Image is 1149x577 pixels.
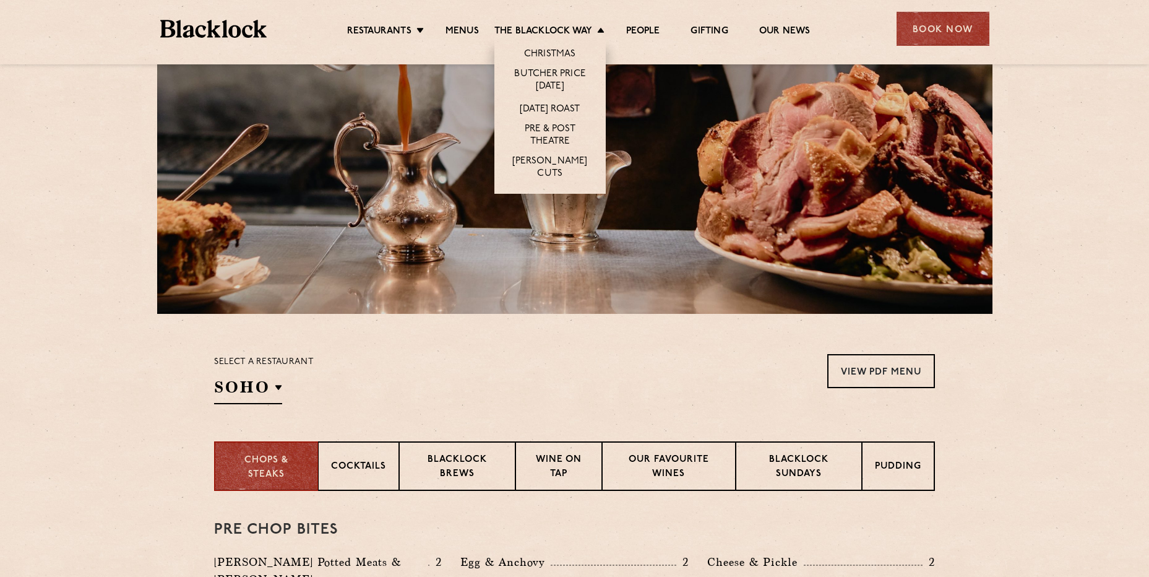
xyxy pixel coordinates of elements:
a: Restaurants [347,25,411,39]
a: Our News [759,25,811,39]
a: [DATE] Roast [520,103,580,117]
a: Menus [445,25,479,39]
p: Egg & Anchovy [460,553,551,571]
h2: SOHO [214,376,282,404]
h3: Pre Chop Bites [214,522,935,538]
a: View PDF Menu [827,354,935,388]
p: Cheese & Pickle [707,553,804,571]
p: Cocktails [331,460,386,475]
a: [PERSON_NAME] Cuts [507,155,593,181]
a: The Blacklock Way [494,25,592,39]
p: Wine on Tap [528,453,589,482]
a: Butcher Price [DATE] [507,68,593,94]
p: Our favourite wines [615,453,722,482]
div: Book Now [897,12,989,46]
img: BL_Textured_Logo-footer-cropped.svg [160,20,267,38]
p: 2 [429,554,442,570]
a: Gifting [691,25,728,39]
a: Pre & Post Theatre [507,123,593,149]
p: Blacklock Sundays [749,453,849,482]
p: 2 [676,554,689,570]
p: 2 [923,554,935,570]
p: Blacklock Brews [412,453,502,482]
p: Pudding [875,460,921,475]
a: Christmas [524,48,576,62]
p: Select a restaurant [214,354,314,370]
a: People [626,25,660,39]
p: Chops & Steaks [228,454,305,482]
